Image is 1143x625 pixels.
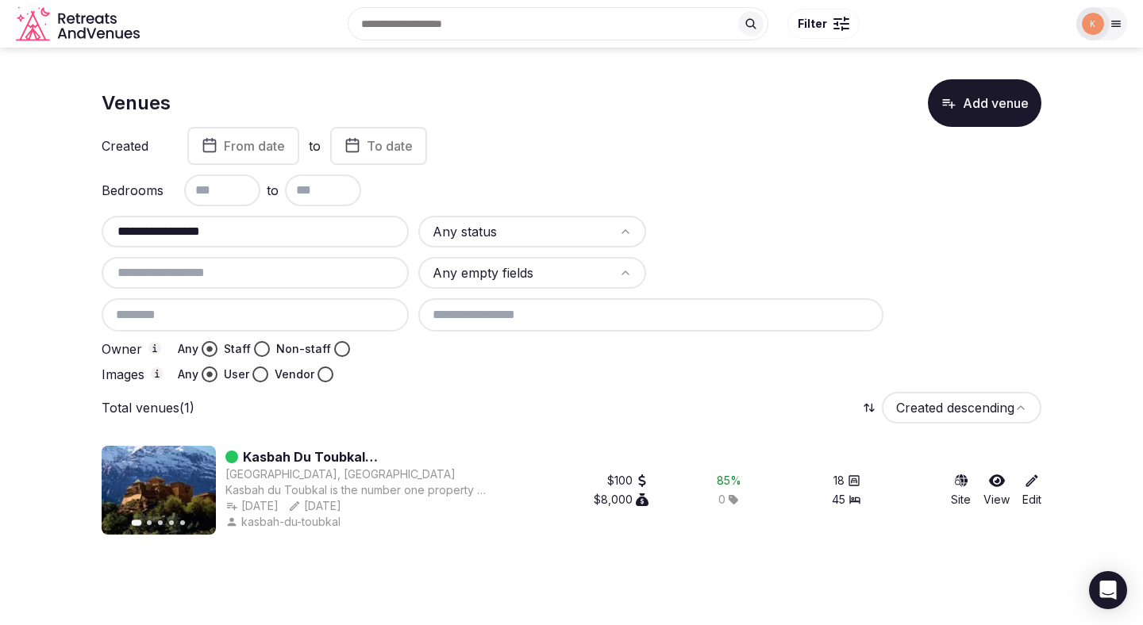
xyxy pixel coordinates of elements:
div: Open Intercom Messenger [1089,571,1127,609]
button: Go to slide 2 [147,520,152,525]
button: From date [187,127,299,165]
label: Non-staff [276,341,331,357]
a: Kasbah Du Toubkal [GEOGRAPHIC_DATA] [243,447,491,466]
img: Featured image for Kasbah Du Toubkal Morocco [102,446,216,535]
button: 85% [717,473,741,489]
button: Go to slide 3 [158,520,163,525]
span: 45 [832,492,845,508]
button: Filter [787,9,860,39]
button: Images [151,367,164,380]
label: Any [178,341,198,357]
span: To date [367,138,413,154]
button: [GEOGRAPHIC_DATA], [GEOGRAPHIC_DATA] [225,466,456,482]
span: to [267,181,279,200]
button: Go to slide 4 [169,520,174,525]
p: Total venues (1) [102,399,194,416]
svg: Retreats and Venues company logo [16,6,143,42]
label: Vendor [275,366,314,382]
button: kasbah-du-toubkal [225,514,344,530]
div: 85 % [717,473,741,489]
a: Site [951,473,971,508]
button: 18 [833,473,860,489]
button: Go to slide 5 [180,520,185,525]
img: katsabado [1082,13,1104,35]
a: View [983,473,1010,508]
span: 0 [718,492,725,508]
span: From date [224,138,285,154]
span: Filter [798,16,827,32]
button: Add venue [928,79,1041,127]
a: Visit the homepage [16,6,143,42]
button: Go to slide 1 [132,520,142,527]
label: Owner [102,342,165,356]
button: To date [330,127,427,165]
label: to [309,137,321,155]
a: Edit [1022,473,1041,508]
button: $100 [607,473,648,489]
label: Staff [224,341,251,357]
label: Images [102,367,165,382]
label: User [224,366,249,382]
h1: Venues [102,90,171,117]
button: [DATE] [225,498,279,514]
span: 18 [833,473,845,489]
button: 45 [832,492,861,508]
button: $8,000 [594,492,648,508]
label: Bedrooms [102,184,165,197]
button: [DATE] [288,498,341,514]
label: Any [178,366,198,382]
button: Owner [148,342,161,355]
div: Kasbah du Toubkal is the number one property of choice for comfortable hotel accommodation in the... [225,482,491,498]
label: Created [102,140,165,152]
